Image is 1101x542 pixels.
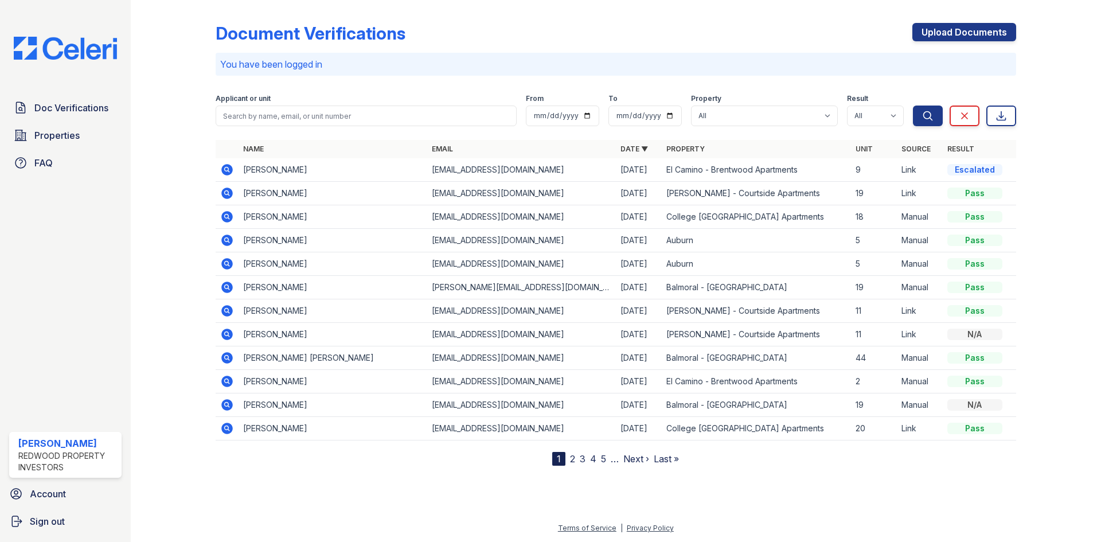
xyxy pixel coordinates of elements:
[947,235,1002,246] div: Pass
[427,323,616,346] td: [EMAIL_ADDRESS][DOMAIN_NAME]
[897,205,943,229] td: Manual
[662,299,850,323] td: [PERSON_NAME] - Courtside Apartments
[620,524,623,532] div: |
[851,417,897,440] td: 20
[580,453,585,465] a: 3
[427,299,616,323] td: [EMAIL_ADDRESS][DOMAIN_NAME]
[851,393,897,417] td: 19
[947,329,1002,340] div: N/A
[5,510,126,533] a: Sign out
[427,417,616,440] td: [EMAIL_ADDRESS][DOMAIN_NAME]
[847,94,868,103] label: Result
[662,182,850,205] td: [PERSON_NAME] - Courtside Apartments
[851,323,897,346] td: 11
[616,158,662,182] td: [DATE]
[947,164,1002,176] div: Escalated
[239,276,427,299] td: [PERSON_NAME]
[239,370,427,393] td: [PERSON_NAME]
[616,252,662,276] td: [DATE]
[897,370,943,393] td: Manual
[947,376,1002,387] div: Pass
[611,452,619,466] span: …
[239,393,427,417] td: [PERSON_NAME]
[34,101,108,115] span: Doc Verifications
[243,145,264,153] a: Name
[662,346,850,370] td: Balmoral - [GEOGRAPHIC_DATA]
[662,229,850,252] td: Auburn
[666,145,705,153] a: Property
[662,205,850,229] td: College [GEOGRAPHIC_DATA] Apartments
[662,370,850,393] td: El Camino - Brentwood Apartments
[30,514,65,528] span: Sign out
[947,399,1002,411] div: N/A
[601,453,606,465] a: 5
[616,205,662,229] td: [DATE]
[239,417,427,440] td: [PERSON_NAME]
[947,258,1002,270] div: Pass
[897,182,943,205] td: Link
[851,182,897,205] td: 19
[662,417,850,440] td: College [GEOGRAPHIC_DATA] Apartments
[851,229,897,252] td: 5
[427,158,616,182] td: [EMAIL_ADDRESS][DOMAIN_NAME]
[662,158,850,182] td: El Camino - Brentwood Apartments
[34,156,53,170] span: FAQ
[239,205,427,229] td: [PERSON_NAME]
[526,94,544,103] label: From
[220,57,1012,71] p: You have been logged in
[9,96,122,119] a: Doc Verifications
[239,346,427,370] td: [PERSON_NAME] [PERSON_NAME]
[947,305,1002,317] div: Pass
[851,299,897,323] td: 11
[216,94,271,103] label: Applicant or unit
[851,205,897,229] td: 18
[897,299,943,323] td: Link
[427,346,616,370] td: [EMAIL_ADDRESS][DOMAIN_NAME]
[654,453,679,465] a: Last »
[691,94,721,103] label: Property
[616,370,662,393] td: [DATE]
[616,346,662,370] td: [DATE]
[427,182,616,205] td: [EMAIL_ADDRESS][DOMAIN_NAME]
[239,182,427,205] td: [PERSON_NAME]
[851,158,897,182] td: 9
[239,299,427,323] td: [PERSON_NAME]
[552,452,565,466] div: 1
[558,524,616,532] a: Terms of Service
[18,450,117,473] div: Redwood Property Investors
[427,205,616,229] td: [EMAIL_ADDRESS][DOMAIN_NAME]
[897,276,943,299] td: Manual
[427,370,616,393] td: [EMAIL_ADDRESS][DOMAIN_NAME]
[216,106,517,126] input: Search by name, email, or unit number
[662,276,850,299] td: Balmoral - [GEOGRAPHIC_DATA]
[9,151,122,174] a: FAQ
[947,211,1002,223] div: Pass
[427,229,616,252] td: [EMAIL_ADDRESS][DOMAIN_NAME]
[947,145,974,153] a: Result
[216,23,405,44] div: Document Verifications
[432,145,453,153] a: Email
[897,417,943,440] td: Link
[851,346,897,370] td: 44
[5,37,126,60] img: CE_Logo_Blue-a8612792a0a2168367f1c8372b55b34899dd931a85d93a1a3d3e32e68fde9ad4.png
[18,436,117,450] div: [PERSON_NAME]
[239,323,427,346] td: [PERSON_NAME]
[897,252,943,276] td: Manual
[34,128,80,142] span: Properties
[616,229,662,252] td: [DATE]
[570,453,575,465] a: 2
[616,417,662,440] td: [DATE]
[851,252,897,276] td: 5
[662,252,850,276] td: Auburn
[616,276,662,299] td: [DATE]
[616,299,662,323] td: [DATE]
[608,94,618,103] label: To
[427,252,616,276] td: [EMAIL_ADDRESS][DOMAIN_NAME]
[427,393,616,417] td: [EMAIL_ADDRESS][DOMAIN_NAME]
[239,252,427,276] td: [PERSON_NAME]
[947,352,1002,364] div: Pass
[627,524,674,532] a: Privacy Policy
[897,346,943,370] td: Manual
[897,323,943,346] td: Link
[616,182,662,205] td: [DATE]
